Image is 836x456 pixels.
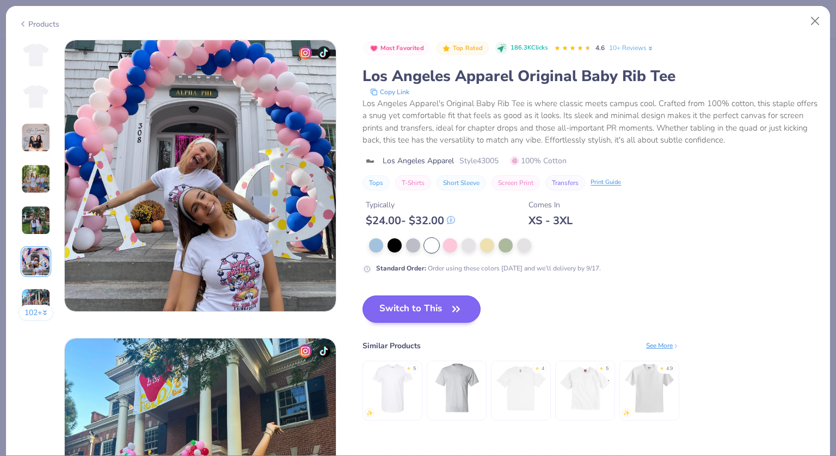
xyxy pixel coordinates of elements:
[299,46,312,59] img: insta-icon.png
[413,365,416,373] div: 5
[545,175,585,190] button: Transfers
[606,365,608,373] div: 5
[511,155,567,167] span: 100% Cotton
[362,295,481,323] button: Switch to This
[442,44,451,53] img: Top Rated sort
[376,263,601,273] div: Order using these colors [DATE] and we’ll delivery by 9/17.
[364,41,429,56] button: Badge Button
[21,247,51,276] img: User generated content
[660,365,664,369] div: ★
[362,66,817,87] div: Los Angeles Apparel Original Baby Rib Tee
[367,362,419,414] img: Tultex Unisex Fine Jersey T-Shirt
[21,288,51,318] img: User generated content
[376,264,426,273] strong: Standard Order :
[23,83,49,109] img: Back
[646,341,679,350] div: See More
[367,87,413,97] button: copy to clipboard
[591,178,621,187] div: Print Guide
[21,206,51,235] img: User generated content
[407,365,411,369] div: ★
[436,41,488,56] button: Badge Button
[560,362,611,414] img: Champion Adult Heritage Jersey T-Shirt
[805,11,826,32] button: Close
[366,410,373,416] img: newest.gif
[317,344,330,358] img: tiktok-icon.png
[19,305,54,321] button: 102+
[623,410,630,416] img: newest.gif
[317,46,330,59] img: tiktok-icon.png
[23,42,49,68] img: Front
[666,365,673,373] div: 4.9
[19,19,59,30] div: Products
[459,155,499,167] span: Style 43005
[542,365,544,373] div: 4
[609,43,654,53] a: 10+ Reviews
[299,344,312,358] img: insta-icon.png
[65,40,336,311] img: 60b66463-6bdd-4ca5-8f95-f56c27cf2f65
[370,44,378,53] img: Most Favorited sort
[528,214,573,227] div: XS - 3XL
[595,44,605,52] span: 4.6
[535,365,539,369] div: ★
[362,340,421,352] div: Similar Products
[554,40,591,57] div: 4.6 Stars
[528,199,573,211] div: Comes In
[380,45,424,51] span: Most Favorited
[362,175,390,190] button: Tops
[511,44,548,53] span: 186.3K Clicks
[491,175,540,190] button: Screen Print
[624,362,675,414] img: Jerzees Adult Dri-Power® Active T-Shirt
[495,362,547,414] img: Hanes Hanes Adult Cool Dri® With Freshiq T-Shirt
[21,164,51,194] img: User generated content
[599,365,604,369] div: ★
[362,157,377,165] img: brand logo
[395,175,431,190] button: T-Shirts
[383,155,454,167] span: Los Angeles Apparel
[366,199,455,211] div: Typically
[362,97,817,146] div: Los Angeles Apparel's Original Baby Rib Tee is where classic meets campus cool. Crafted from 100%...
[431,362,483,414] img: Hanes Adult Beefy-T® With Pocket
[366,214,455,227] div: $ 24.00 - $ 32.00
[21,123,51,152] img: User generated content
[453,45,483,51] span: Top Rated
[437,175,486,190] button: Short Sleeve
